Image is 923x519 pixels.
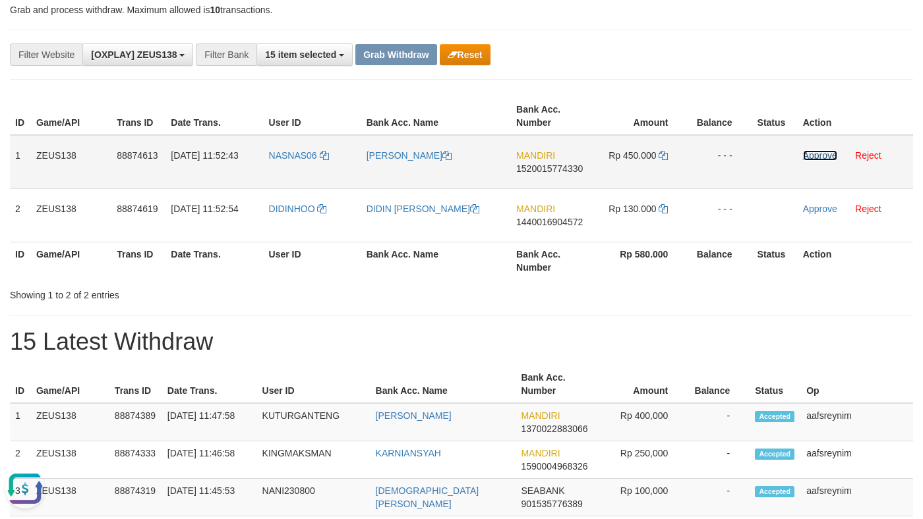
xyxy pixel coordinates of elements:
th: Game/API [31,97,111,135]
td: 88874333 [109,441,162,479]
span: [DATE] 11:52:43 [171,150,238,161]
th: Op [801,366,913,403]
a: Reject [855,204,881,214]
a: [PERSON_NAME] [376,410,452,421]
th: Bank Acc. Number [516,366,595,403]
th: Bank Acc. Number [511,242,592,279]
th: User ID [257,366,371,403]
button: 15 item selected [256,43,353,66]
a: DIDIN [PERSON_NAME] [367,204,479,214]
button: Reset [440,44,491,65]
td: Rp 100,000 [595,479,688,516]
th: ID [10,366,31,403]
span: Rp 130.000 [609,204,656,214]
th: ID [10,97,31,135]
td: aafsreynim [801,441,913,479]
span: DIDINHOO [269,204,315,214]
a: [PERSON_NAME] [367,150,452,161]
td: Rp 250,000 [595,441,688,479]
td: NANI230800 [257,479,371,516]
td: aafsreynim [801,479,913,516]
td: [DATE] 11:47:58 [162,403,257,441]
div: Filter Bank [196,43,256,66]
span: Rp 450.000 [609,150,656,161]
span: Accepted [755,486,794,497]
td: - [688,479,750,516]
td: ZEUS138 [31,441,109,479]
span: MANDIRI [516,204,555,214]
th: Trans ID [111,242,165,279]
th: Action [798,97,913,135]
p: Grab and process withdraw. Maximum allowed is transactions. [10,3,913,16]
th: Balance [688,242,752,279]
td: - [688,403,750,441]
th: User ID [264,97,361,135]
th: Trans ID [111,97,165,135]
span: MANDIRI [516,150,555,161]
span: MANDIRI [521,410,560,421]
th: Bank Acc. Name [361,97,511,135]
th: Amount [592,97,688,135]
td: Rp 400,000 [595,403,688,441]
a: DIDINHOO [269,204,327,214]
div: Filter Website [10,43,82,66]
td: 1 [10,403,31,441]
span: Copy 1370022883066 to clipboard [521,423,587,434]
td: KINGMAKSMAN [257,441,371,479]
button: [OXPLAY] ZEUS138 [82,43,193,66]
td: 1 [10,135,31,189]
td: ZEUS138 [31,479,109,516]
td: - [688,441,750,479]
th: Date Trans. [165,242,263,279]
span: [OXPLAY] ZEUS138 [91,49,177,60]
th: ID [10,242,31,279]
th: Game/API [31,366,109,403]
span: SEABANK [521,485,564,496]
span: Copy 1590004968326 to clipboard [521,461,587,472]
td: [DATE] 11:45:53 [162,479,257,516]
td: KUTURGANTENG [257,403,371,441]
th: Balance [688,366,750,403]
td: aafsreynim [801,403,913,441]
button: Grab Withdraw [355,44,436,65]
td: 2 [10,188,31,242]
th: Date Trans. [162,366,257,403]
span: 88874619 [117,204,158,214]
a: NASNAS06 [269,150,329,161]
span: 15 item selected [265,49,336,60]
span: MANDIRI [521,448,560,458]
td: 88874319 [109,479,162,516]
th: Status [752,242,798,279]
th: Bank Acc. Name [361,242,511,279]
th: Status [750,366,801,403]
td: - - - [688,188,752,242]
th: Trans ID [109,366,162,403]
button: Open LiveChat chat widget [5,5,45,45]
span: 88874613 [117,150,158,161]
th: User ID [264,242,361,279]
th: Bank Acc. Number [511,97,592,135]
span: Copy 1520015774330 to clipboard [516,163,583,174]
th: Action [798,242,913,279]
a: Approve [803,204,837,214]
td: ZEUS138 [31,188,111,242]
span: [DATE] 11:52:54 [171,204,238,214]
span: Accepted [755,449,794,460]
td: 2 [10,441,31,479]
a: [DEMOGRAPHIC_DATA][PERSON_NAME] [376,485,479,509]
th: Amount [595,366,688,403]
a: Reject [855,150,881,161]
th: Status [752,97,798,135]
a: Copy 450000 to clipboard [659,150,668,161]
th: Balance [688,97,752,135]
th: Date Trans. [165,97,263,135]
h1: 15 Latest Withdraw [10,329,913,355]
div: Showing 1 to 2 of 2 entries [10,283,374,302]
span: Accepted [755,411,794,422]
span: Copy 901535776389 to clipboard [521,499,582,509]
th: Game/API [31,242,111,279]
td: ZEUS138 [31,135,111,189]
a: Approve [803,150,837,161]
td: [DATE] 11:46:58 [162,441,257,479]
span: Copy 1440016904572 to clipboard [516,217,583,227]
